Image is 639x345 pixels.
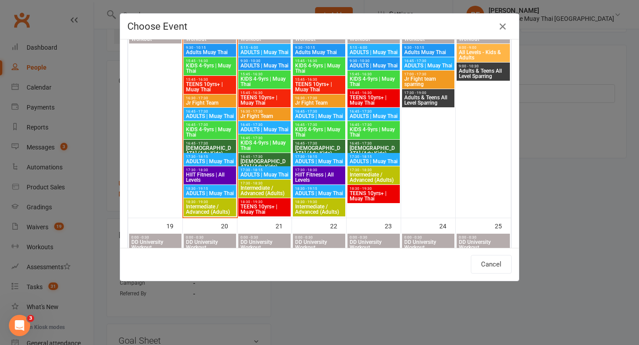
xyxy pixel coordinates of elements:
div: 23 [385,218,401,233]
button: Cancel [471,255,512,274]
span: ADULTS | Muay Thai [185,159,234,164]
span: 16:45 - 17:30 [185,110,234,114]
span: 16:45 - 17:30 [349,123,398,127]
span: Intermediate / Advanced (Adults) [185,204,234,215]
span: 16:30 - 17:30 [240,110,289,114]
span: 9:00 - 10:30 [458,64,508,68]
span: 16:45 - 17:30 [295,123,343,127]
span: ADULTS | Muay Thai [295,159,343,164]
span: All Levels - Kids & Adults [458,50,508,60]
span: 15:45 - 16:30 [349,72,398,76]
span: DD University Workout [404,239,453,250]
span: TEENS 10yrs+ | Muay Thai [295,82,343,92]
span: Jr Fight Team [185,100,234,106]
span: 5:15 - 6:00 [240,46,289,50]
span: 16:45 - 17:30 [404,59,453,63]
span: ADULTS | Muay Thai [295,114,343,119]
span: TEENS 10yrs+ | Muay Thai [349,191,398,201]
span: TEENS 10yrs+ | Muay Thai [240,204,289,215]
span: ADULTS | Muay Thai [404,63,453,68]
span: HIIT Fitness | All Levels [295,172,343,183]
span: KIDS 4-9yrs | Muay Thai [295,127,343,137]
span: 17:30 - 18:30 [349,168,398,172]
span: TEENS 10yrs+ | Muay Thai [185,82,234,92]
span: HIIT Fitness | All Levels [185,172,234,183]
span: 18:30 - 19:15 [185,187,234,191]
span: 16:45 - 17:30 [185,141,234,145]
div: 21 [276,218,292,233]
span: ADULTS | Muay Thai [295,191,343,196]
span: [DEMOGRAPHIC_DATA] (Adv Kids) [185,145,234,156]
span: 17:30 - 18:30 [240,181,289,185]
div: 24 [439,218,455,233]
span: ADULTS | Muay Thai [240,172,289,177]
span: 17:30 - 19:00 [404,91,453,95]
span: 18:30 - 19:15 [295,187,343,191]
span: 9:30 - 10:15 [295,46,343,50]
span: 16:45 - 17:30 [349,141,398,145]
span: 16:30 - 17:30 [295,96,343,100]
span: [DEMOGRAPHIC_DATA] (Adv Kids) [240,159,289,169]
span: DD University Workout [240,239,289,250]
span: KIDS 4-9yrs | Muay Thai [295,63,343,74]
span: 17:30 - 18:15 [240,168,289,172]
span: 18:30 - 19:30 [240,200,289,204]
span: 16:30 - 17:30 [185,96,234,100]
span: KIDS 4-9yrs | Muay Thai [185,63,234,74]
span: 15:45 - 16:30 [185,59,234,63]
span: 17:00 - 17:30 [404,72,453,76]
div: 20 [221,218,237,233]
span: ADULTS | Muay Thai [185,114,234,119]
span: KIDS 4-9yrs | Muay Thai [185,127,234,137]
span: 5:15 - 6:00 [349,46,398,50]
div: 22 [330,218,346,233]
span: DD University Workout [295,239,343,250]
span: 17:30 - 18:15 [185,155,234,159]
span: 15:45 - 16:30 [240,91,289,95]
span: ADULTS | Muay Thai [349,50,398,55]
span: ADULTS | Muay Thai [349,114,398,119]
span: Adults Muay Thai [295,50,343,55]
span: DD University Workout [185,239,234,250]
span: 15:45 - 16:30 [185,78,234,82]
span: 0:00 - 0:30 [404,235,453,239]
span: 16:45 - 17:30 [185,123,234,127]
span: 9:30 - 10:30 [240,59,289,63]
span: 15:45 - 16:30 [240,72,289,76]
span: 16:45 - 17:30 [240,155,289,159]
span: ADULTS | Muay Thai [240,50,289,55]
span: 0:00 - 0:30 [458,235,508,239]
span: KIDS 4-9yrs | Muay Thai [349,127,398,137]
span: 0:00 - 0:30 [240,235,289,239]
span: 15:45 - 16:30 [349,91,398,95]
span: 3 [27,315,34,322]
span: Intermediate / Advanced (Adults) [240,185,289,196]
span: 9:30 - 10:30 [349,59,398,63]
span: TEENS 10yrs+ | Muay Thai [240,95,289,106]
span: ADULTS | Muay Thai [240,127,289,132]
span: [DEMOGRAPHIC_DATA] (Adv Kids) [349,145,398,156]
span: Adults Muay Thai [404,50,453,55]
span: 17:30 - 18:15 [349,155,398,159]
span: [DEMOGRAPHIC_DATA] (Adv Kids) [295,145,343,156]
span: TEENS 10yrs+ | Muay Thai [349,95,398,106]
span: 16:45 - 17:30 [240,123,289,127]
span: 0:00 - 0:30 [295,235,343,239]
span: 17:30 - 18:30 [185,168,234,172]
span: ADULTS | Muay Thai [240,63,289,68]
span: 0:00 - 0:30 [349,235,398,239]
span: 18:30 - 19:30 [349,187,398,191]
span: KIDS 4-9yrs | Muay Thai [240,140,289,151]
span: 9:30 - 10:15 [185,46,234,50]
span: DD University Workout [458,239,508,250]
span: ADULTS | Muay Thai [349,63,398,68]
span: 18:30 - 19:30 [295,200,343,204]
iframe: Intercom live chat [9,315,30,336]
span: 8:00 - 9:00 [458,46,508,50]
span: 0:00 - 0:30 [185,235,234,239]
span: KIDS 4-9yrs | Muay Thai [349,76,398,87]
span: Adults & Teens All Level Sparring [458,68,508,79]
span: Adults Muay Thai [185,50,234,55]
span: 16:45 - 17:30 [240,136,289,140]
span: 18:30 - 19:30 [185,200,234,204]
